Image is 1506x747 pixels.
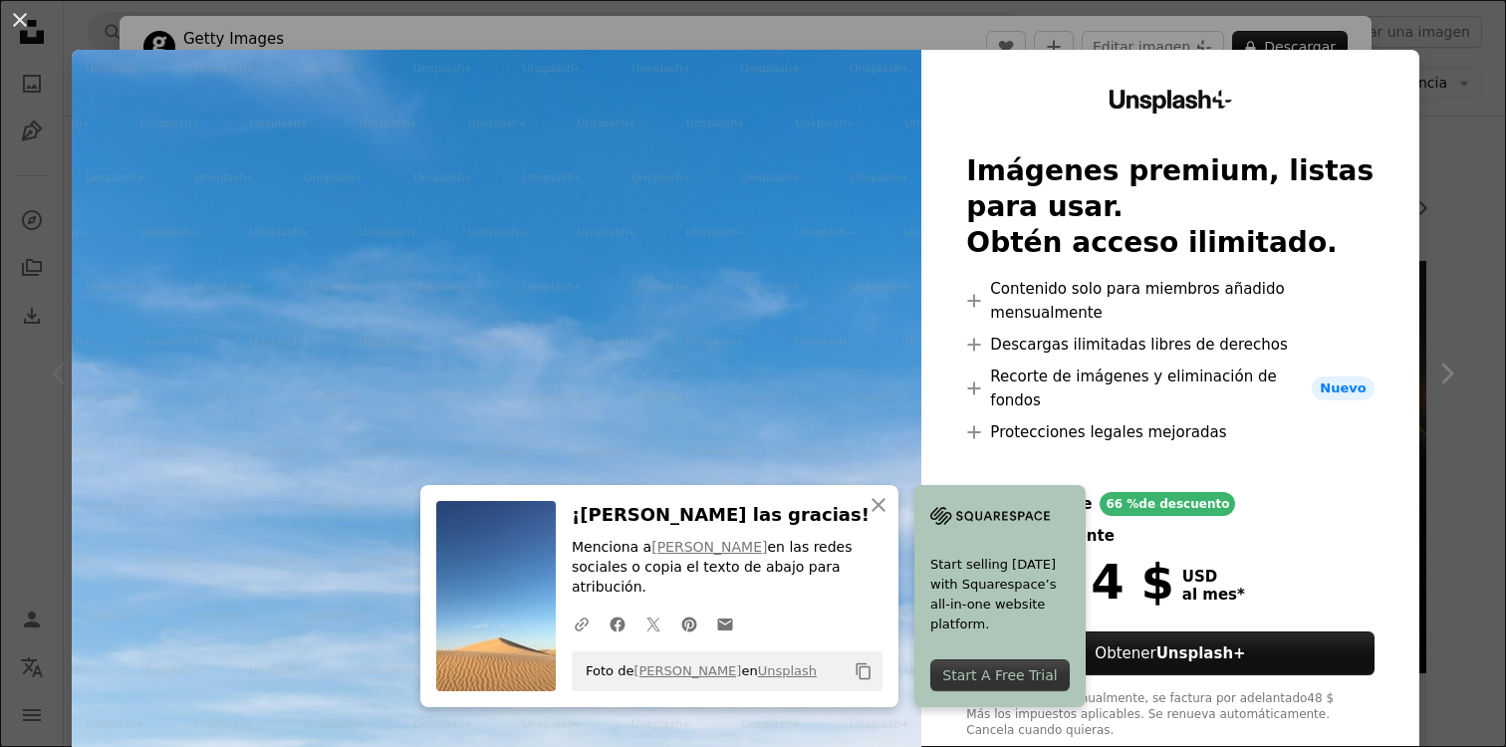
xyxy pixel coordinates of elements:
li: Contenido solo para miembros añadido mensualmente [966,277,1374,325]
a: Comparte en Pinterest [671,604,707,643]
a: [PERSON_NAME] [651,539,767,555]
button: ObtenerUnsplash+ [966,631,1374,675]
h3: ¡[PERSON_NAME] las gracias! [572,501,882,530]
img: file-1705255347840-230a6ab5bca9image [930,501,1050,531]
button: Copiar al portapapeles [847,654,880,688]
a: Unsplash [758,663,817,678]
a: Comparte en Facebook [600,604,635,643]
span: Start selling [DATE] with Squarespace’s all-in-one website platform. [930,555,1070,634]
a: Comparte en Twitter [635,604,671,643]
span: al mes * [1182,586,1245,604]
div: Start A Free Trial [930,659,1070,691]
li: Recorte de imágenes y eliminación de fondos [966,365,1374,412]
a: Comparte por correo electrónico [707,604,743,643]
span: USD [1182,568,1245,586]
h2: Imágenes premium, listas para usar. Obtén acceso ilimitado. [966,153,1374,261]
div: *Cuando se paga anualmente, se factura por adelantado 48 $ Más los impuestos aplicables. Se renue... [966,691,1374,739]
a: Start selling [DATE] with Squarespace’s all-in-one website platform.Start A Free Trial [914,485,1086,707]
li: Protecciones legales mejoradas [966,420,1374,444]
p: Menciona a en las redes sociales o copia el texto de abajo para atribución. [572,538,882,598]
span: Nuevo [1312,376,1374,400]
div: 66 % de descuento [1100,492,1235,516]
span: Foto de en [576,655,817,687]
a: [PERSON_NAME] [633,663,741,678]
strong: Unsplash+ [1156,644,1246,662]
li: Descargas ilimitadas libres de derechos [966,333,1374,357]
